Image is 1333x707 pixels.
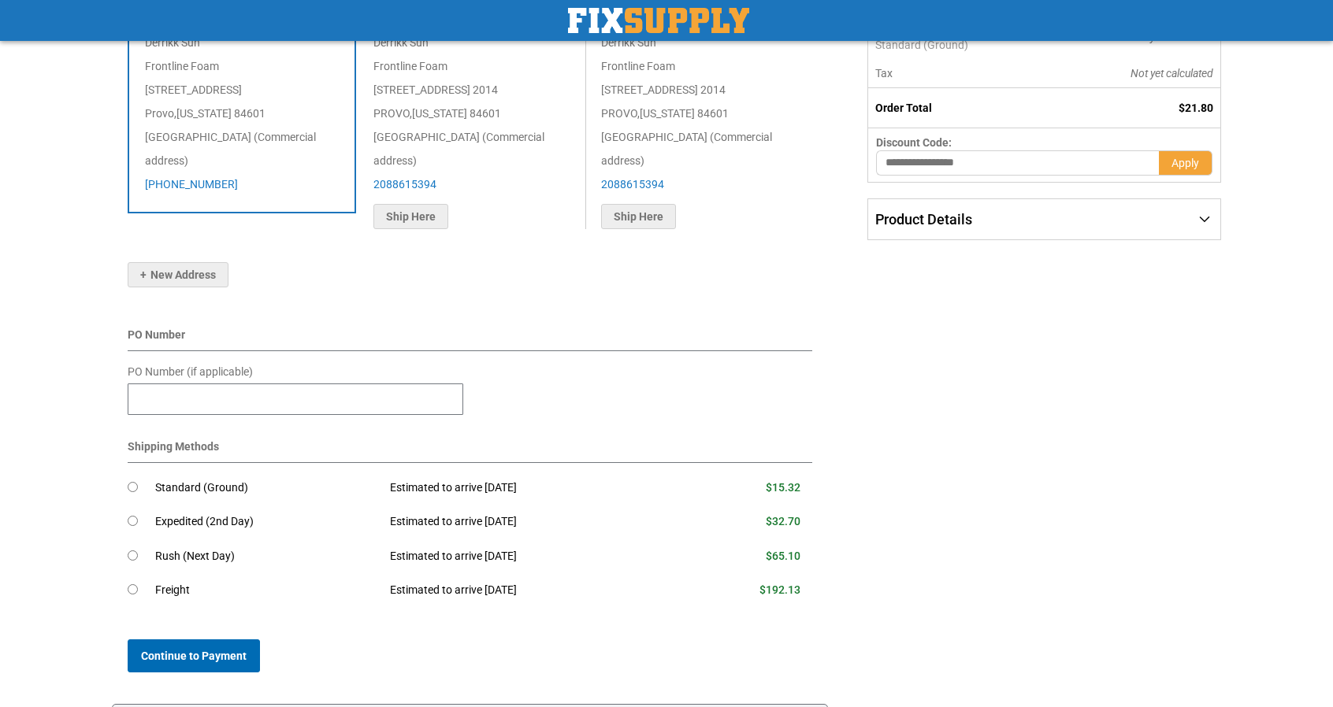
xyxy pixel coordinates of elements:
span: Apply [1171,157,1199,169]
td: Estimated to arrive [DATE] [378,471,682,505]
a: [PHONE_NUMBER] [145,178,238,191]
th: Tax [867,59,1053,88]
span: Not yet calculated [1131,67,1213,80]
span: [US_STATE] [176,107,232,120]
span: $21.80 [1179,102,1213,114]
span: $15.32 [766,481,800,494]
a: 2088615394 [601,178,664,191]
button: New Address [128,262,228,287]
td: Estimated to arrive [DATE] [378,505,682,539]
button: Ship Here [601,204,676,229]
td: Standard (Ground) [155,471,378,505]
div: Derrikk Sun Frontline Foam [STREET_ADDRESS] 2014 PROVO , 84601 [GEOGRAPHIC_DATA] (Commercial addr... [356,13,585,246]
td: Freight [155,573,378,608]
span: $32.70 [766,515,800,527]
div: Shipping Methods [128,439,812,463]
button: Ship Here [373,204,448,229]
td: Expedited (2nd Day) [155,505,378,539]
a: 2088615394 [373,178,436,191]
span: Ship Here [386,210,436,223]
span: PO Number (if applicable) [128,365,253,378]
strong: Order Total [875,102,932,114]
button: Apply [1159,150,1212,176]
a: store logo [568,8,749,33]
div: Derrikk Sun Frontline Foam [STREET_ADDRESS] 2014 PROVO , 84601 [GEOGRAPHIC_DATA] (Commercial addr... [584,13,812,246]
span: Not yet calculated [1131,31,1213,43]
span: Standard (Ground) [875,37,1045,53]
span: $192.13 [759,583,800,596]
td: Rush (Next Day) [155,539,378,574]
img: Fix Industrial Supply [568,8,749,33]
button: Continue to Payment [128,639,260,672]
span: New Address [140,268,216,281]
td: Estimated to arrive [DATE] [378,573,682,608]
div: PO Number [128,327,812,351]
span: Ship Here [614,210,663,223]
span: Product Details [875,211,972,228]
td: Estimated to arrive [DATE] [378,539,682,574]
div: Derrikk Sun Frontline Foam [STREET_ADDRESS] Provo , 84601 [GEOGRAPHIC_DATA] (Commercial address) [128,13,356,213]
span: $65.10 [766,550,800,562]
span: [US_STATE] [640,107,695,120]
span: Discount Code: [876,136,952,149]
span: [US_STATE] [412,107,467,120]
span: Continue to Payment [141,650,247,662]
